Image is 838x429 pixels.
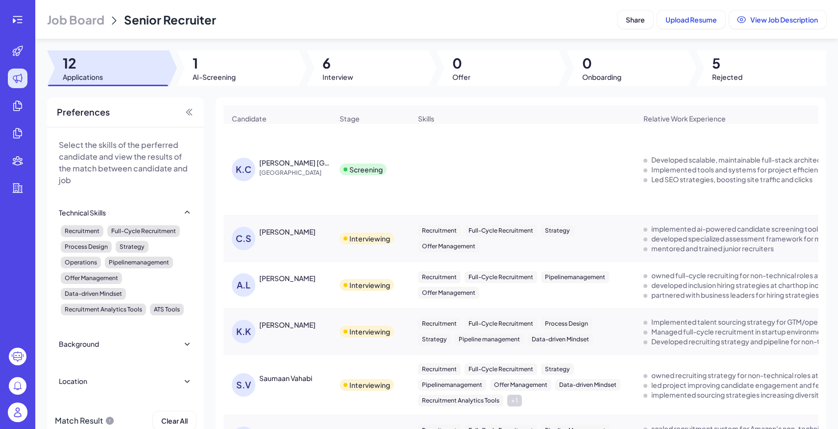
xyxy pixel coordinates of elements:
span: Candidate [232,114,267,123]
div: Offer Management [418,240,479,252]
div: Recruitment Analytics Tools [418,395,503,406]
button: View Job Description [729,10,826,29]
div: Background [59,339,99,349]
div: Pipelinemanagement [541,271,609,283]
div: Offer Management [61,272,122,284]
span: Onboarding [582,72,621,82]
div: + 1 [507,395,522,406]
div: Managed full-cycle recruitment in startup environment [651,327,828,336]
span: Stage [340,114,360,123]
span: Senior Recruiter [124,12,216,27]
div: developed inclusion hiring strategies at charthop inc. [651,280,820,290]
div: Pipelinemanagement [105,257,173,268]
div: Recruitment [418,363,461,375]
span: Upload Resume [665,15,717,24]
div: Recruitment [418,271,461,283]
div: Led SEO strategies, boosting site traffic and clicks [651,174,813,184]
span: 12 [63,54,103,72]
div: Recruitment Analytics Tools [61,304,146,315]
div: Offer Management [490,379,551,391]
div: Data-driven Mindset [528,334,593,345]
div: Screening [349,165,383,174]
div: K.C [232,158,255,181]
div: Kerwin China [259,158,332,167]
div: Interviewing [349,280,390,290]
div: Strategy [418,334,451,345]
div: Technical Skills [59,208,106,217]
div: Offer Management [418,287,479,299]
span: [GEOGRAPHIC_DATA] [259,168,333,178]
span: Clear All [161,416,188,425]
div: Kenneth Ko [259,320,316,330]
button: Share [617,10,653,29]
div: Location [59,376,87,386]
div: S.V [232,373,255,397]
div: K.K [232,320,255,343]
div: Pipeline management [455,334,524,345]
img: user_logo.png [8,403,27,422]
span: 5 [712,54,742,72]
div: Implemented tools and systems for project efficiency [651,165,826,174]
div: Recruitment [61,225,103,237]
div: Data-driven Mindset [555,379,620,391]
div: Process Design [541,318,592,330]
div: ATS Tools [150,304,184,315]
div: Strategy [541,225,574,237]
div: Strategy [116,241,148,253]
div: Full-Cycle Recruitment [465,318,537,330]
span: 0 [582,54,621,72]
div: Operations [61,257,101,268]
span: Job Board [47,12,104,27]
div: Interviewing [349,327,390,336]
div: Pipelinemanagement [418,379,486,391]
div: Interviewing [349,234,390,243]
div: Chaitali Swamy [259,227,316,237]
div: Full-Cycle Recruitment [465,225,537,237]
div: Saumaan Vahabi [259,373,312,383]
div: Developed scalable, maintainable full-stack architecture [651,155,835,165]
div: Recruitment [418,318,461,330]
span: Share [626,15,645,24]
p: Select the skills of the perferred candidate and view the results of the match between candidate ... [59,139,192,186]
span: Rejected [712,72,742,82]
div: A.L [232,273,255,297]
div: Interviewing [349,380,390,390]
div: implemented ai-powered candidate screening tools [651,224,821,234]
span: Skills [418,114,434,123]
div: mentored and trained junior recruiters [651,243,774,253]
div: Data-driven Mindset [61,288,126,300]
span: 0 [452,54,470,72]
span: Applications [63,72,103,82]
span: 1 [193,54,236,72]
div: Recruitment [418,225,461,237]
div: Process Design [61,241,112,253]
div: Full-Cycle Recruitment [465,271,537,283]
span: Relative Work Experience [643,114,726,123]
span: Interview [322,72,353,82]
span: Preferences [57,105,110,119]
span: 6 [322,54,353,72]
span: View Job Description [750,15,818,24]
button: Upload Resume [657,10,725,29]
div: Avril Liang [259,273,316,283]
span: AI-Screening [193,72,236,82]
span: Offer [452,72,470,82]
div: Full-Cycle Recruitment [465,363,537,375]
div: C.S [232,227,255,250]
div: Strategy [541,363,574,375]
div: Full-Cycle Recruitment [107,225,180,237]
